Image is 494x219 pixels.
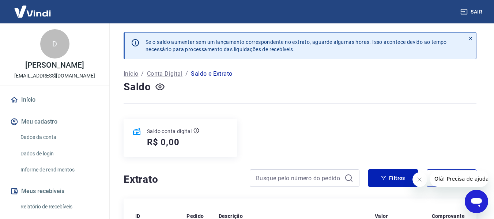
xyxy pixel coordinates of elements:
img: Vindi [9,0,56,23]
p: / [185,69,188,78]
p: Saldo e Extrato [191,69,232,78]
div: D [40,29,69,58]
a: Início [9,92,101,108]
p: [EMAIL_ADDRESS][DOMAIN_NAME] [14,72,95,80]
p: / [141,69,144,78]
a: Informe de rendimentos [18,162,101,177]
input: Busque pelo número do pedido [256,173,342,184]
a: Dados da conta [18,130,101,145]
button: Filtros [368,169,418,187]
button: Sair [459,5,485,19]
a: Dados de login [18,146,101,161]
h5: R$ 0,00 [147,136,180,148]
button: Exportar [427,169,476,187]
h4: Extrato [124,172,241,187]
a: Início [124,69,138,78]
p: [PERSON_NAME] [25,61,84,69]
h4: Saldo [124,80,151,94]
p: Saldo conta digital [147,128,192,135]
span: Olá! Precisa de ajuda? [4,5,61,11]
p: Se o saldo aumentar sem um lançamento correspondente no extrato, aguarde algumas horas. Isso acon... [146,38,447,53]
button: Meus recebíveis [9,183,101,199]
a: Conta Digital [147,69,182,78]
a: Relatório de Recebíveis [18,199,101,214]
iframe: Botão para abrir a janela de mensagens [465,190,488,213]
button: Meu cadastro [9,114,101,130]
iframe: Mensagem da empresa [430,171,488,187]
iframe: Fechar mensagem [412,172,427,187]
